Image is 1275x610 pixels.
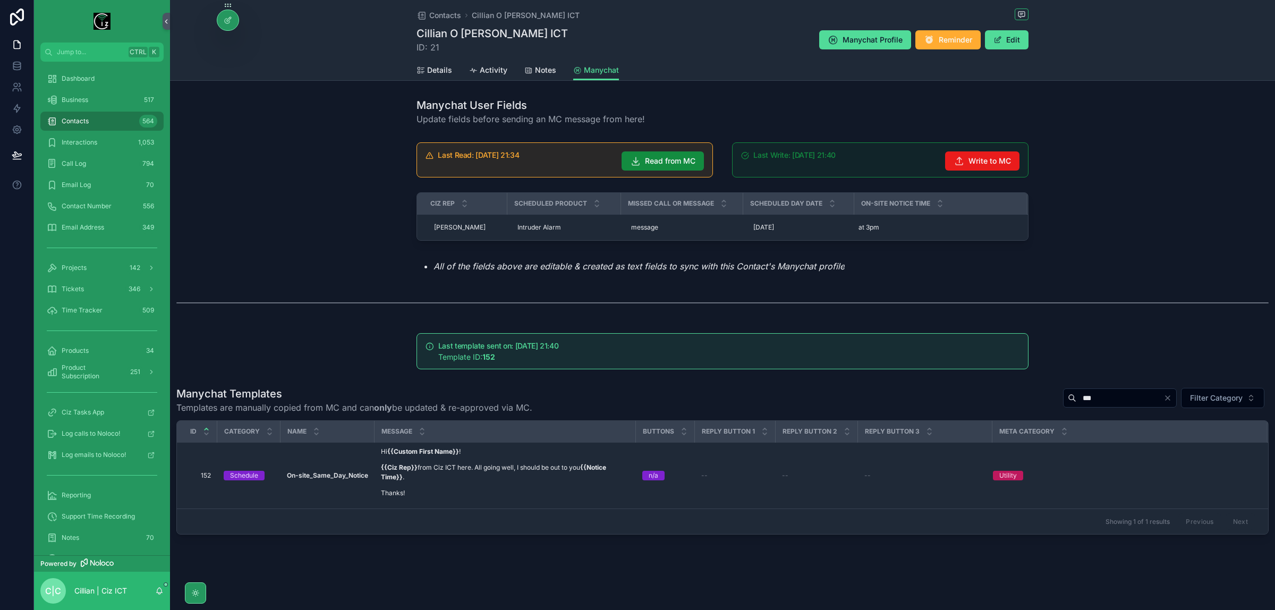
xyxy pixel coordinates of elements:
[93,13,110,30] img: App logo
[40,549,164,569] a: Reminders150
[469,61,507,82] a: Activity
[40,112,164,131] a: Contacts564
[40,43,164,62] button: Jump to...CtrlK
[480,65,507,75] span: Activity
[40,90,164,109] a: Business517
[62,74,95,83] span: Dashboard
[387,447,459,455] strong: {{Custom First Name}}
[62,512,135,521] span: Support Time Recording
[573,61,619,81] a: Manychat
[40,218,164,237] a: Email Address349
[62,181,91,189] span: Email Log
[783,427,837,436] span: Reply Button 2
[438,342,1019,350] h5: Last template sent on: 31/08/2025 21:40
[381,463,418,471] strong: {{Ciz Rep}}
[438,352,1019,362] div: Template ID: **152**
[150,48,158,56] span: K
[416,26,568,41] h1: Cillian O [PERSON_NAME] ICT
[999,427,1055,436] span: Meta Category
[416,113,645,125] span: Update fields before sending an MC message from here!
[819,30,911,49] button: Manychat Profile
[62,408,104,417] span: Ciz Tasks App
[140,200,157,213] div: 556
[1106,518,1170,526] span: Showing 1 of 1 results
[40,258,164,277] a: Projects142
[62,202,112,210] span: Contact Number
[701,471,708,480] span: --
[381,488,630,498] p: Thanks!
[287,471,368,479] strong: On-site_Same_Day_Notice
[141,94,157,106] div: 517
[224,427,260,436] span: Category
[143,531,157,544] div: 70
[645,156,695,166] span: Read from MC
[40,560,76,568] span: Powered by
[631,223,658,232] span: message
[40,175,164,194] a: Email Log70
[985,30,1028,49] button: Edit
[438,352,495,361] span: Template ID:
[139,221,157,234] div: 349
[62,264,87,272] span: Projects
[429,10,461,21] span: Contacts
[143,344,157,357] div: 34
[861,199,930,208] span: On-site Notice Time
[753,151,937,159] h5: Last Write: 31/08/2025 21:40
[858,223,879,232] span: at 3pm
[143,179,157,191] div: 70
[129,47,148,57] span: Ctrl
[62,223,104,232] span: Email Address
[584,65,619,75] span: Manychat
[915,30,981,49] button: Reminder
[62,451,126,459] span: Log emails to Noloco!
[40,197,164,216] a: Contact Number556
[40,486,164,505] a: Reporting
[514,199,587,208] span: Scheduled Product
[62,117,89,125] span: Contacts
[40,507,164,526] a: Support Time Recording
[190,471,211,480] span: 152
[62,159,86,168] span: Call Log
[782,471,788,480] span: --
[62,533,79,542] span: Notes
[139,304,157,317] div: 509
[381,427,412,436] span: Message
[62,138,97,147] span: Interactions
[40,301,164,320] a: Time Tracker509
[865,427,920,436] span: Reply Button 3
[750,199,822,208] span: Scheduled Day Date
[968,156,1011,166] span: Write to MC
[753,223,774,232] span: [DATE]
[40,528,164,547] a: Notes70
[62,491,91,499] span: Reporting
[230,471,258,480] div: Schedule
[628,199,714,208] span: Missed Call or Message
[62,429,120,438] span: Log calls to Noloco!
[524,61,556,82] a: Notes
[482,352,495,361] strong: 152
[40,69,164,88] a: Dashboard
[843,35,903,45] span: Manychat Profile
[40,424,164,443] a: Log calls to Noloco!
[939,35,972,45] span: Reminder
[999,471,1017,480] div: Utility
[34,555,170,572] a: Powered by
[140,553,157,565] div: 150
[287,427,307,436] span: Name
[176,386,532,401] h1: Manychat Templates
[381,447,630,456] p: Hi !
[62,285,84,293] span: Tickets
[433,261,845,272] em: All of the fields above are editable & created as text fields to sync with this Contact's Manycha...
[40,362,164,382] a: Product Subscription251
[517,223,561,232] span: Intruder Alarm
[190,427,197,436] span: ID
[430,199,455,208] span: CIz Rep
[472,10,580,21] a: Cillian O [PERSON_NAME] ICT
[40,133,164,152] a: Interactions1,053
[34,62,170,555] div: scrollable content
[45,584,61,597] span: C|C
[40,279,164,299] a: Tickets346
[62,363,123,380] span: Product Subscription
[649,471,658,480] div: n/a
